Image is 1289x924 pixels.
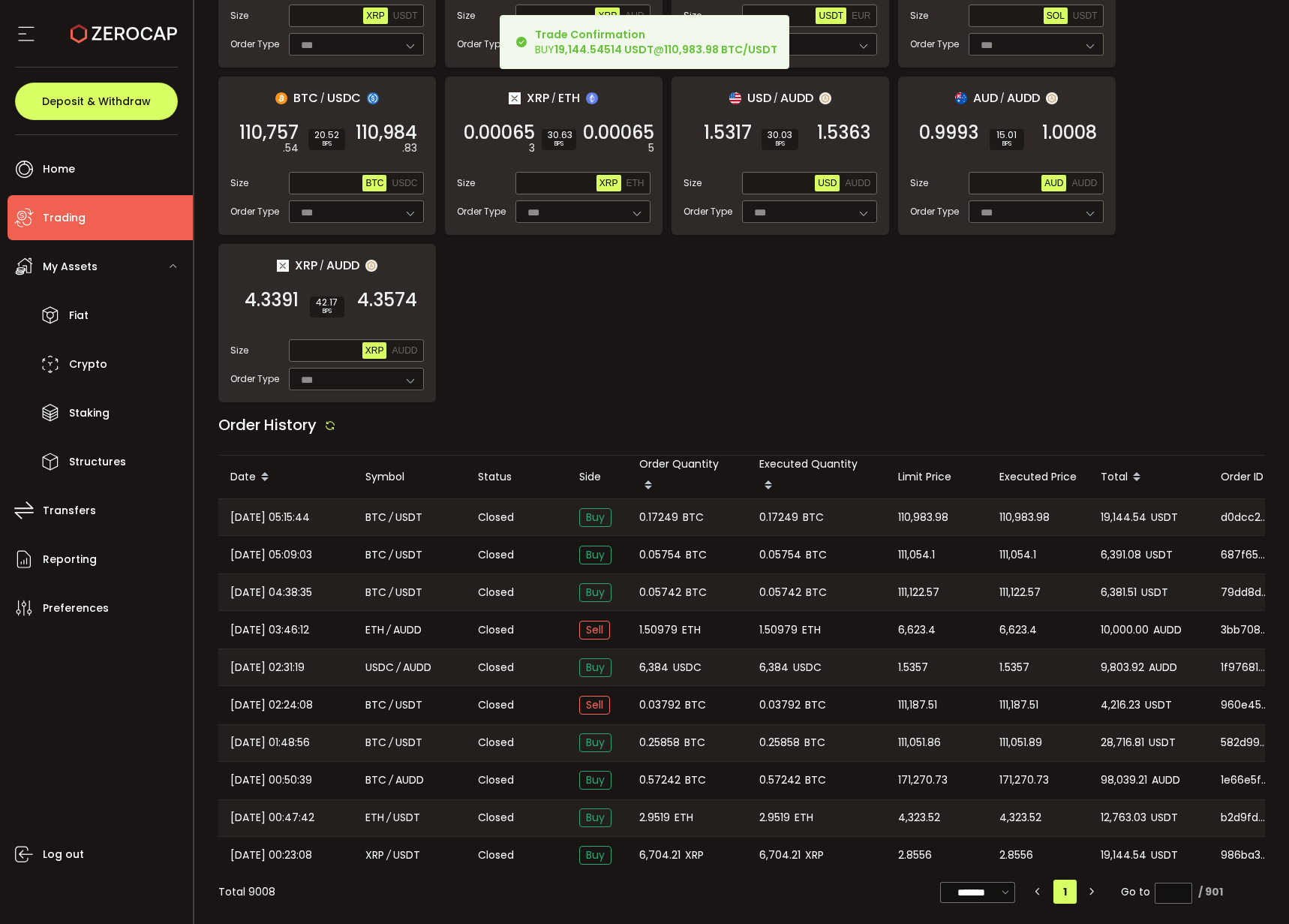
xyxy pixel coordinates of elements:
[999,584,1041,601] span: 111,122.57
[845,178,870,188] span: AUDD
[548,140,570,149] i: BPS
[910,9,928,23] span: Size
[673,659,702,676] span: USDC
[558,89,580,107] span: ETH
[362,342,387,359] button: XRP
[919,125,978,140] span: 0.9993
[230,809,314,826] span: [DATE] 00:47:42
[43,500,96,522] span: Transfers
[774,92,778,105] em: /
[230,772,312,789] span: [DATE] 00:50:39
[1151,509,1178,526] span: USDT
[1101,847,1146,864] span: 19,144.54
[898,584,939,601] span: 111,122.57
[987,468,1089,486] div: Executed Price
[478,547,514,563] span: Closed
[595,8,620,24] button: XRP
[842,175,873,191] button: AUDD
[275,92,287,104] img: btc_portfolio.svg
[898,697,937,714] span: 111,187.51
[816,8,846,24] button: USDT
[1073,11,1098,21] span: USDT
[529,140,535,156] em: 3
[818,178,837,188] span: USD
[353,468,466,486] div: Symbol
[1101,509,1146,526] span: 19,144.54
[1044,178,1063,188] span: AUD
[793,659,822,676] span: USDC
[389,697,393,714] em: /
[478,735,514,751] span: Closed
[579,771,611,790] span: Buy
[579,508,611,527] span: Buy
[805,697,826,714] span: BTC
[729,92,741,104] img: usd_portfolio.svg
[551,92,556,105] em: /
[457,9,475,23] span: Size
[664,42,777,57] b: 110,983.98 BTC/USDT
[759,734,800,751] span: 0.25858
[327,89,361,107] span: USDC
[239,125,299,140] span: 110,757
[554,42,654,57] b: 19,144.54514 USDT
[218,414,317,435] span: Order History
[363,8,388,24] button: XRP
[639,509,678,526] span: 0.17249
[548,131,570,140] span: 30.63
[314,140,339,149] i: BPS
[478,772,514,788] span: Closed
[395,734,422,751] span: USDT
[598,11,617,21] span: XRP
[464,125,535,140] span: 0.00065
[1146,546,1173,564] span: USDT
[386,847,391,864] em: /
[362,175,386,191] button: BTC
[1053,880,1077,904] li: 1
[509,92,521,104] img: xrp_portfolio.png
[393,622,422,639] span: AUDD
[955,92,967,104] img: aud_portfolio.svg
[648,140,654,156] em: 5
[69,451,126,473] span: Structures
[230,372,279,386] span: Order Type
[43,549,97,570] span: Reporting
[898,847,932,864] span: 2.8556
[898,509,948,526] span: 110,983.98
[466,468,567,486] div: Status
[69,305,89,327] span: Fiat
[759,847,801,864] span: 6,704.21
[365,697,386,714] span: BTC
[386,622,391,639] em: /
[639,847,681,864] span: 6,704.21
[1110,762,1289,924] div: Chat Widget
[1089,465,1209,490] div: Total
[684,9,702,23] span: Size
[898,809,940,826] span: 4,323.52
[579,808,611,827] span: Buy
[389,734,393,751] em: /
[1041,175,1066,191] button: AUD
[684,734,705,751] span: BTC
[230,622,309,639] span: [DATE] 03:46:12
[759,584,801,601] span: 0.05742
[747,89,771,107] span: USD
[535,27,645,42] b: Trade Confirmation
[623,175,648,191] button: ETH
[365,809,384,826] span: ETH
[389,509,393,526] em: /
[393,847,420,864] span: USDT
[819,11,843,21] span: USDT
[389,175,420,191] button: USDC
[625,11,644,21] span: AUD
[365,546,386,564] span: BTC
[804,734,825,751] span: BTC
[639,734,680,751] span: 0.25858
[357,293,417,308] span: 4.3574
[639,659,669,676] span: 6,384
[393,809,420,826] span: USDT
[365,772,386,789] span: BTC
[579,546,611,564] span: Buy
[683,509,704,526] span: BTC
[478,622,514,638] span: Closed
[230,697,313,714] span: [DATE] 02:24:08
